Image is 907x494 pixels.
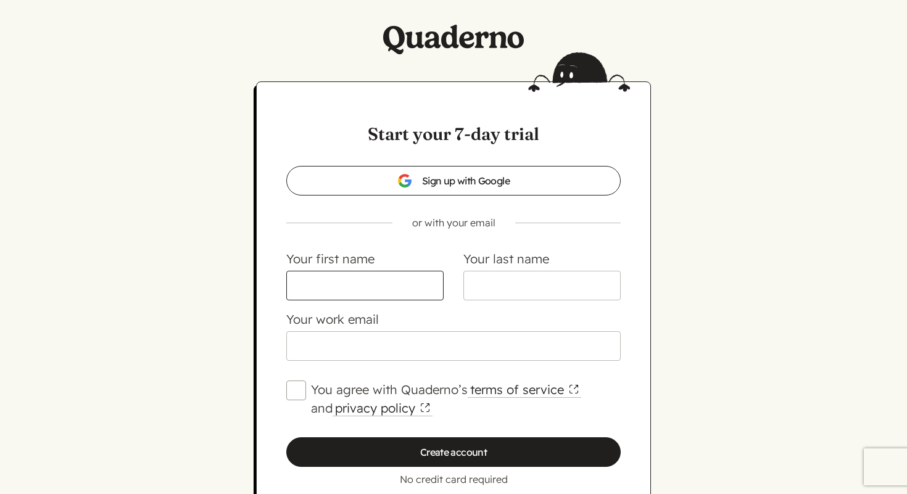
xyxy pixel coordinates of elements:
input: Create account [286,437,621,467]
h1: Start your 7-day trial [286,121,621,146]
p: or with your email [267,215,640,230]
a: terms of service [468,382,581,398]
label: Your first name [286,251,375,266]
p: No credit card required [286,472,621,487]
a: Sign up with Google [286,166,621,196]
label: You agree with Quaderno’s and [311,381,621,418]
label: Your last name [463,251,549,266]
span: Sign up with Google [397,173,510,188]
a: privacy policy [333,400,433,416]
label: Your work email [286,311,379,327]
